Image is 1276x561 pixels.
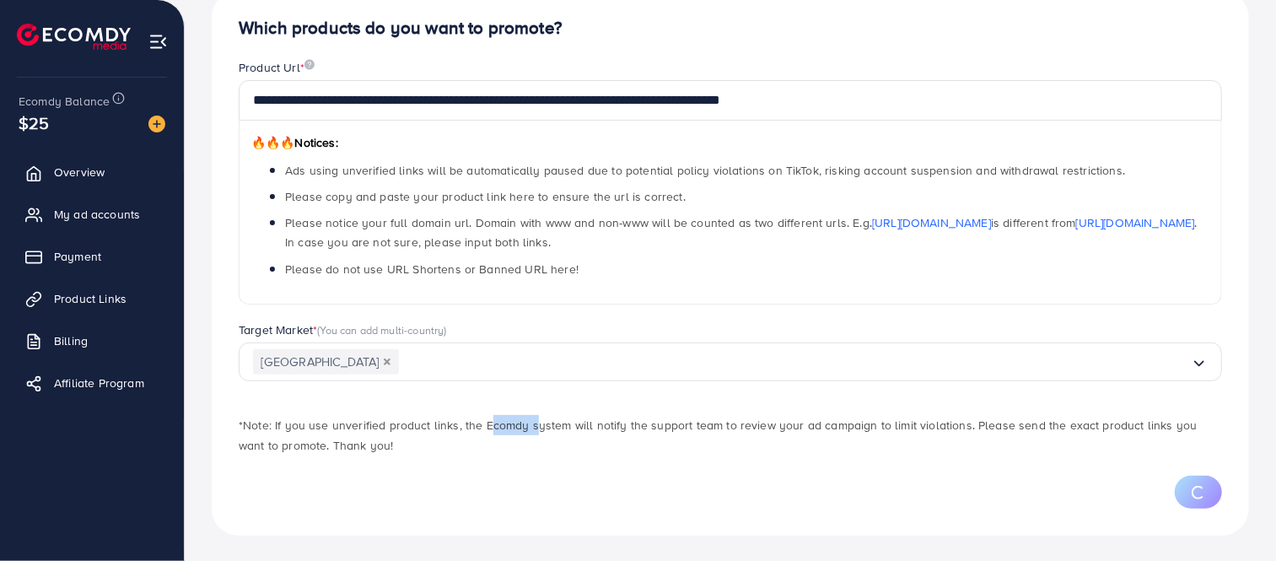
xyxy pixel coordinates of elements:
input: Search for option [399,349,1191,375]
a: Affiliate Program [13,366,171,400]
span: Please copy and paste your product link here to ensure the url is correct. [285,188,686,205]
a: Billing [13,324,171,358]
img: logo [17,24,131,50]
span: [GEOGRAPHIC_DATA] [253,349,399,375]
a: Overview [13,155,171,189]
span: $25 [16,107,52,139]
span: Overview [54,164,105,181]
div: Search for option [239,343,1222,382]
p: *Note: If you use unverified product links, the Ecomdy system will notify the support team to rev... [239,415,1222,456]
img: image [148,116,165,132]
a: [URL][DOMAIN_NAME] [872,214,991,231]
span: Payment [54,248,101,265]
span: Ads using unverified links will be automatically paused due to potential policy violations on Tik... [285,162,1125,179]
span: My ad accounts [54,206,140,223]
span: (You can add multi-country) [317,322,446,337]
img: image [304,59,315,70]
iframe: Chat [1204,485,1263,548]
span: Affiliate Program [54,375,144,391]
span: Please do not use URL Shortens or Banned URL here! [285,261,579,278]
span: Notices: [251,134,338,151]
span: Product Links [54,290,127,307]
h4: Which products do you want to promote? [239,18,1222,39]
img: menu [148,32,168,51]
span: Billing [54,332,88,349]
a: Product Links [13,282,171,316]
a: [URL][DOMAIN_NAME] [1076,214,1195,231]
label: Product Url [239,59,315,76]
span: Ecomdy Balance [19,93,110,110]
label: Target Market [239,321,447,338]
span: 🔥🔥🔥 [251,134,294,151]
span: Please notice your full domain url. Domain with www and non-www will be counted as two different ... [285,214,1198,251]
button: Deselect Pakistan [383,358,391,366]
a: My ad accounts [13,197,171,231]
a: Payment [13,240,171,273]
